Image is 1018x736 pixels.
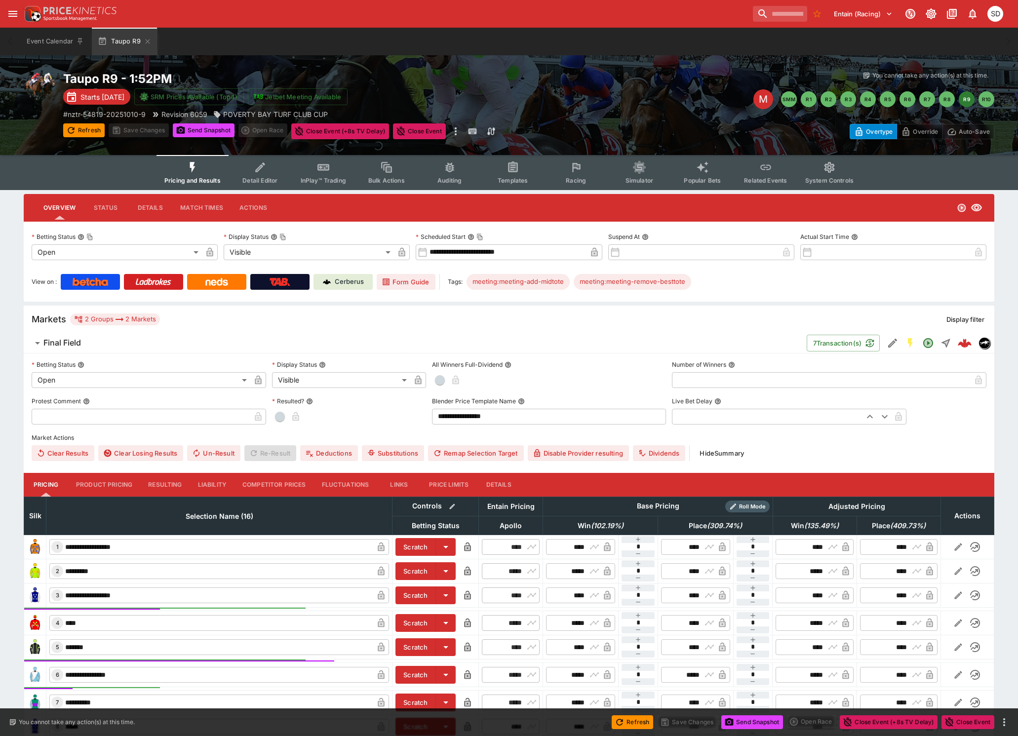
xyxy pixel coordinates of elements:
[323,278,331,286] img: Cerberus
[24,473,68,497] button: Pricing
[416,232,466,241] p: Scheduled Start
[432,360,503,369] p: All Winners Full-Dividend
[187,445,240,461] button: Un-Result
[567,520,634,532] span: excl. Emergencies (100.03%)
[24,71,55,103] img: horse_racing.png
[432,397,516,405] p: Blender Price Template Name
[476,233,483,240] button: Copy To Clipboard
[943,5,961,23] button: Documentation
[479,516,543,535] th: Apollo
[32,360,76,369] p: Betting Status
[446,500,459,513] button: Bulk edit
[43,338,81,348] h6: Final Field
[714,398,721,405] button: Live Bet Delay
[253,92,263,102] img: jetbet-logo.svg
[633,445,685,461] button: Dividends
[24,333,807,353] button: Final Field
[73,278,108,286] img: Betcha
[27,539,43,555] img: runner 1
[860,91,876,107] button: R4
[271,233,277,240] button: Display StatusCopy To Clipboard
[231,196,275,220] button: Actions
[707,520,742,532] em: ( 309.74 %)
[291,123,389,139] button: Close Event (+8s TV Delay)
[866,126,893,137] p: Overtype
[248,88,348,105] button: Jetbet Meeting Available
[32,445,94,461] button: Clear Results
[32,244,202,260] div: Open
[612,715,653,729] button: Refresh
[83,398,90,405] button: Protest Comment
[684,177,721,184] span: Popular Bets
[998,716,1010,728] button: more
[32,430,986,445] label: Market Actions
[98,445,183,461] button: Clear Losing Results
[781,91,797,107] button: SMM
[787,715,836,729] div: split button
[306,398,313,405] button: Resulted?
[939,91,955,107] button: R8
[300,445,358,461] button: Deductions
[313,274,373,290] a: Cerberus
[78,233,84,240] button: Betting StatusCopy To Clipboard
[21,28,90,55] button: Event Calendar
[955,333,975,353] a: 89f8acba-ff5d-4acc-a315-451d68a3251b
[43,16,97,21] img: Sportsbook Management
[840,91,856,107] button: R3
[54,592,61,599] span: 3
[395,638,436,656] button: Scratch
[919,91,935,107] button: R7
[566,177,586,184] span: Racing
[319,361,326,368] button: Display Status
[958,336,972,350] div: 89f8acba-ff5d-4acc-a315-451d68a3251b
[919,334,937,352] button: Open
[314,473,377,497] button: Fluctuations
[672,397,712,405] p: Live Bet Delay
[642,233,649,240] button: Suspend At
[987,6,1003,22] div: Stuart Dibb
[979,337,990,349] div: nztr
[890,520,926,532] em: ( 409.73 %)
[807,335,880,351] button: 7Transaction(s)
[959,91,975,107] button: R9
[24,497,46,535] th: Silk
[238,123,287,137] div: split button
[518,398,525,405] button: Blender Price Template Name
[941,715,994,729] button: Close Event
[32,274,57,290] label: View on :
[272,360,317,369] p: Display Status
[728,361,735,368] button: Number of Winners
[54,543,61,550] span: 1
[140,473,190,497] button: Resulting
[940,497,994,535] th: Actions
[725,501,770,512] div: Show/hide Price Roll mode configuration.
[850,124,994,139] div: Start From
[897,124,942,139] button: Override
[479,497,543,516] th: Entain Pricing
[574,274,691,290] div: Betting Target: cerberus
[272,372,410,388] div: Visible
[54,671,61,678] span: 6
[979,338,990,349] img: nztr
[279,233,286,240] button: Copy To Clipboard
[800,232,849,241] p: Actual Start Time
[395,562,436,580] button: Scratch
[821,91,836,107] button: R2
[678,520,753,532] span: excl. Emergencies (299.94%)
[395,694,436,711] button: Scratch
[244,445,296,461] span: Re-Result
[721,715,783,729] button: Send Snapshot
[27,639,43,655] img: runner 5
[157,155,861,190] div: Event type filters
[223,109,328,119] p: POVERTY BAY TURF CLUB CUP
[448,274,463,290] label: Tags:
[958,336,972,350] img: logo-cerberus--red.svg
[190,473,235,497] button: Liability
[92,28,157,55] button: Taupo R9
[242,177,277,184] span: Detail Editor
[694,445,750,461] button: HideSummary
[22,4,41,24] img: PriceKinetics Logo
[128,196,172,220] button: Details
[172,196,231,220] button: Match Times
